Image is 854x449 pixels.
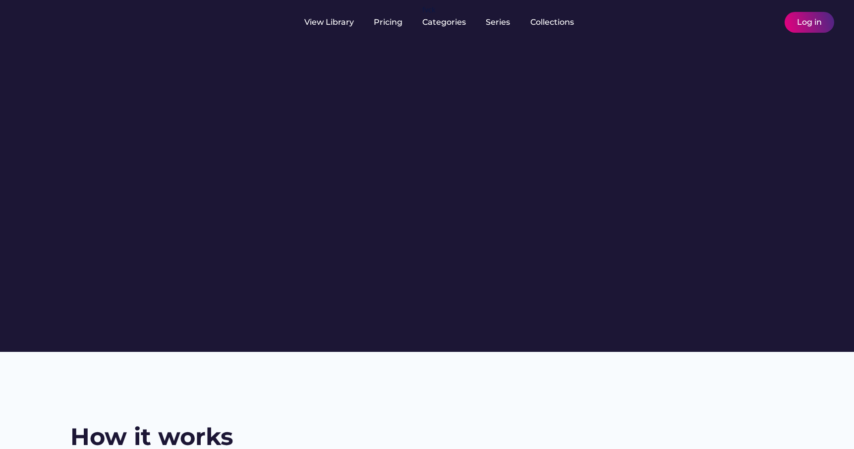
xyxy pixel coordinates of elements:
div: fvck [422,5,435,15]
div: Pricing [374,17,402,28]
img: yH5BAEAAAAALAAAAAABAAEAAAIBRAA7 [20,11,98,31]
div: Categories [422,17,466,28]
div: Collections [530,17,574,28]
div: Series [486,17,511,28]
div: View Library [304,17,354,28]
img: yH5BAEAAAAALAAAAAABAAEAAAIBRAA7 [114,16,126,28]
img: yH5BAEAAAAALAAAAAABAAEAAAIBRAA7 [763,16,775,28]
div: Log in [797,17,822,28]
img: yH5BAEAAAAALAAAAAABAAEAAAIBRAA7 [746,16,758,28]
